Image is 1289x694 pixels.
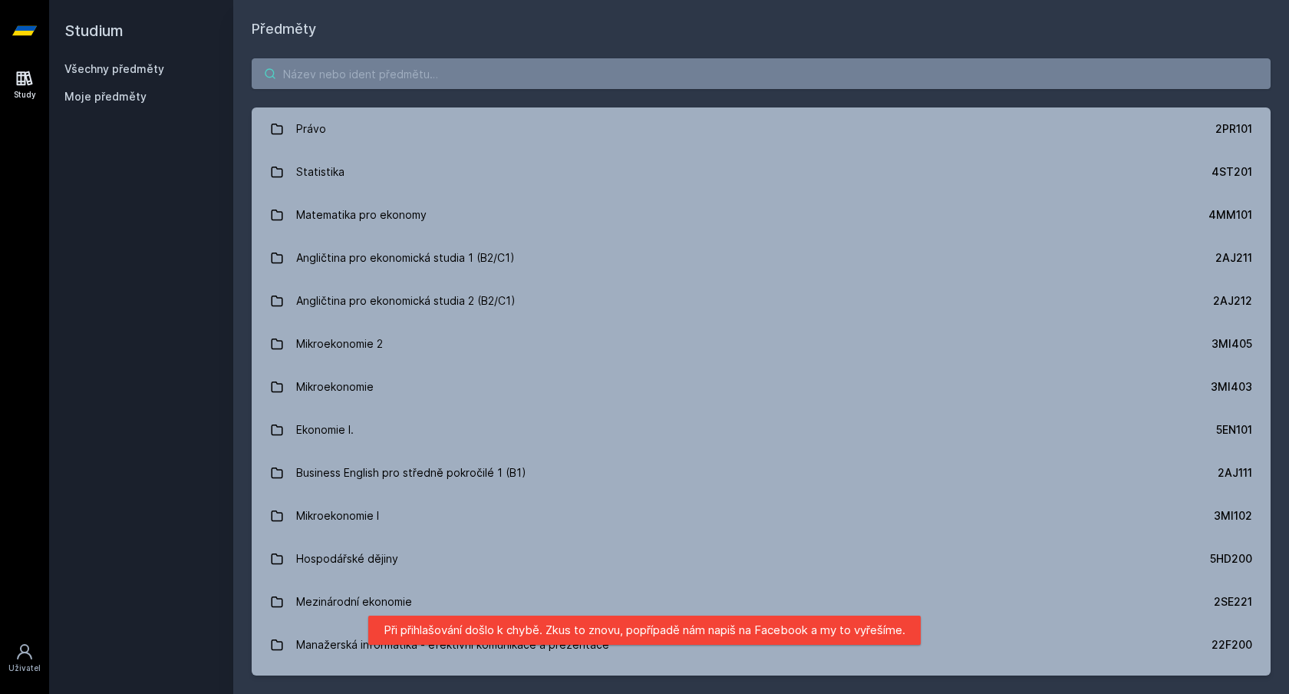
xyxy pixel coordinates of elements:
[1212,637,1252,653] div: 22F200
[252,365,1271,408] a: Mikroekonomie 3MI403
[8,663,41,674] div: Uživatel
[1214,594,1252,610] div: 2SE221
[14,89,36,101] div: Study
[296,501,379,531] div: Mikroekonomie I
[1215,121,1252,137] div: 2PR101
[296,458,526,488] div: Business English pro středně pokročilé 1 (B1)
[64,62,164,75] a: Všechny předměty
[296,415,354,445] div: Ekonomie I.
[1218,465,1252,481] div: 2AJ111
[296,157,345,187] div: Statistika
[1210,551,1252,567] div: 5HD200
[296,200,427,230] div: Matematika pro ekonomy
[252,236,1271,279] a: Angličtina pro ekonomická studia 1 (B2/C1) 2AJ211
[296,329,383,359] div: Mikroekonomie 2
[296,243,515,273] div: Angličtina pro ekonomická studia 1 (B2/C1)
[252,193,1271,236] a: Matematika pro ekonomy 4MM101
[1214,508,1252,524] div: 3MI102
[252,279,1271,322] a: Angličtina pro ekonomická studia 2 (B2/C1) 2AJ212
[252,623,1271,666] a: Manažerská informatika - efektivní komunikace a prezentace 22F200
[1213,293,1252,309] div: 2AJ212
[3,635,46,682] a: Uživatel
[1212,336,1252,352] div: 3MI405
[1216,422,1252,438] div: 5EN101
[252,580,1271,623] a: Mezinárodní ekonomie 2SE221
[296,286,516,316] div: Angličtina pro ekonomická studia 2 (B2/C1)
[368,616,921,645] div: Při přihlašování došlo k chybě. Zkus to znovu, popřípadě nám napiš na Facebook a my to vyřešíme.
[1212,164,1252,180] div: 4ST201
[1215,250,1252,266] div: 2AJ211
[1211,379,1252,395] div: 3MI403
[1208,207,1252,223] div: 4MM101
[64,89,147,104] span: Moje předměty
[252,58,1271,89] input: Název nebo ident předmětu…
[252,18,1271,40] h1: Předměty
[252,451,1271,494] a: Business English pro středně pokročilé 1 (B1) 2AJ111
[252,150,1271,193] a: Statistika 4ST201
[296,372,374,402] div: Mikroekonomie
[252,322,1271,365] a: Mikroekonomie 2 3MI405
[296,587,412,617] div: Mezinárodní ekonomie
[252,494,1271,537] a: Mikroekonomie I 3MI102
[296,544,398,574] div: Hospodářské dějiny
[252,408,1271,451] a: Ekonomie I. 5EN101
[296,114,326,144] div: Právo
[3,61,46,108] a: Study
[252,537,1271,580] a: Hospodářské dějiny 5HD200
[296,630,609,660] div: Manažerská informatika - efektivní komunikace a prezentace
[252,107,1271,150] a: Právo 2PR101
